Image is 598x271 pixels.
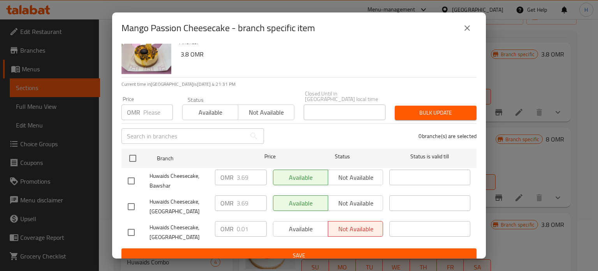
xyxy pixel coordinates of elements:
button: Available [182,105,238,120]
span: Not available [241,107,291,118]
button: close [458,19,477,37]
p: Current time in [GEOGRAPHIC_DATA] is [DATE] 4:21:31 PM [121,81,477,88]
button: Save [121,248,477,263]
h2: Mango Passion Cheesecake - branch specific item [121,22,315,34]
img: Mango Passion Cheesecake [121,24,171,74]
span: Available [186,107,235,118]
span: Price [244,152,296,161]
p: OMR [220,198,234,208]
input: Please enter price [237,170,267,185]
p: OMR [127,108,140,117]
span: Branch [157,154,238,163]
button: Bulk update [395,106,477,120]
input: Please enter price [143,105,173,120]
input: Search in branches [121,128,246,144]
span: Huwaids Cheesecake, [GEOGRAPHIC_DATA] [149,197,209,216]
span: Save [128,251,470,260]
span: Huwaids Cheesecake, [GEOGRAPHIC_DATA] [149,223,209,242]
input: Please enter price [237,195,267,211]
p: OMR [220,173,234,182]
h6: 3.8 OMR [181,49,470,60]
p: OMR [220,224,234,234]
input: Please enter price [237,221,267,237]
button: Not available [238,105,294,120]
span: Huwaids Cheesecake, Bawshar [149,171,209,191]
p: 0 branche(s) are selected [419,132,477,140]
span: Status [302,152,383,161]
span: Status is valid till [389,152,470,161]
p: 4 inches. [178,37,470,47]
span: Bulk update [401,108,470,118]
